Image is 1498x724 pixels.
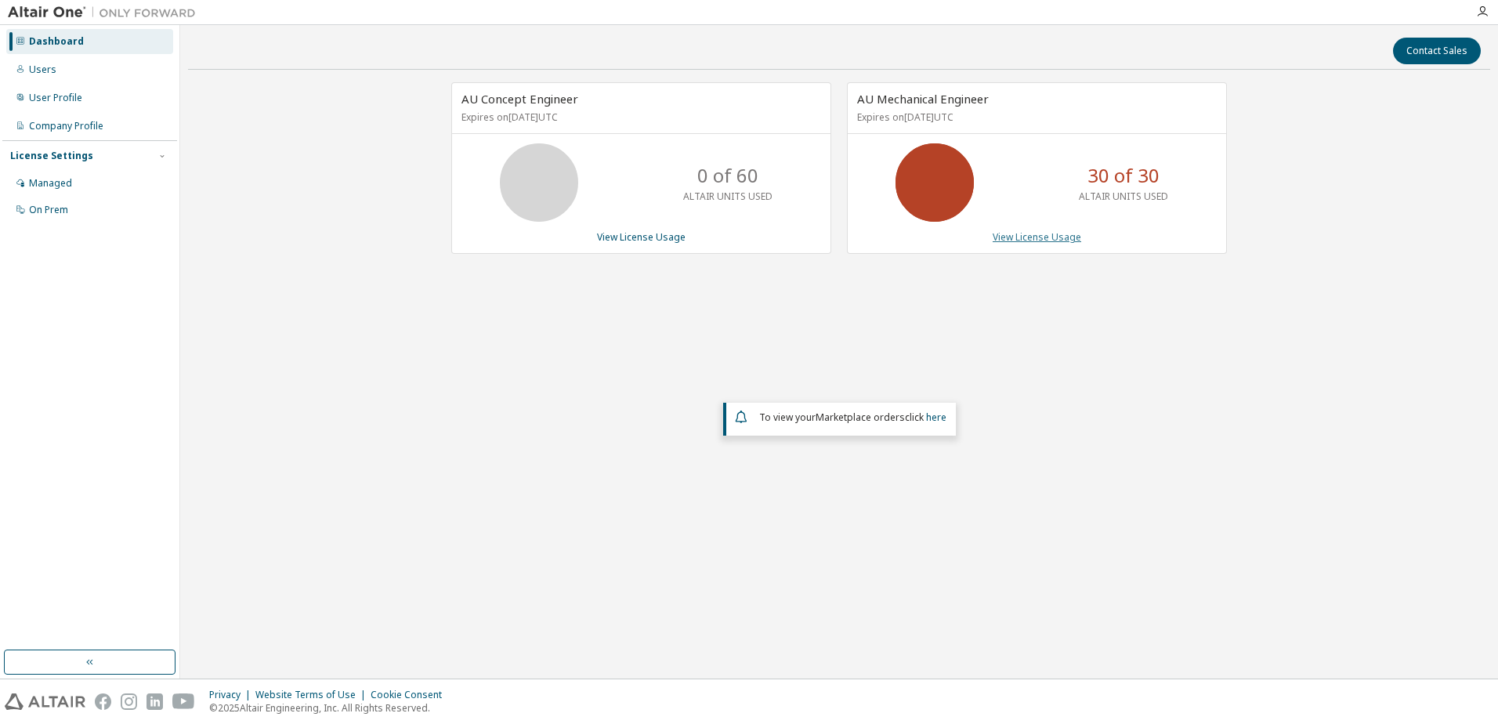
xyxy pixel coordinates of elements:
img: linkedin.svg [147,693,163,710]
img: youtube.svg [172,693,195,710]
div: Privacy [209,689,255,701]
div: Managed [29,177,72,190]
div: On Prem [29,204,68,216]
button: Contact Sales [1393,38,1481,64]
a: View License Usage [993,230,1081,244]
p: ALTAIR UNITS USED [1079,190,1168,203]
a: View License Usage [597,230,686,244]
span: AU Mechanical Engineer [857,91,989,107]
div: License Settings [10,150,93,162]
em: Marketplace orders [816,411,905,424]
div: Dashboard [29,35,84,48]
div: Users [29,63,56,76]
p: 30 of 30 [1087,162,1160,189]
p: 0 of 60 [697,162,758,189]
a: here [926,411,946,424]
div: Website Terms of Use [255,689,371,701]
p: Expires on [DATE] UTC [857,110,1213,124]
img: Altair One [8,5,204,20]
div: Company Profile [29,120,103,132]
img: facebook.svg [95,693,111,710]
span: To view your click [759,411,946,424]
p: © 2025 Altair Engineering, Inc. All Rights Reserved. [209,701,451,715]
img: altair_logo.svg [5,693,85,710]
div: Cookie Consent [371,689,451,701]
span: AU Concept Engineer [461,91,578,107]
p: ALTAIR UNITS USED [683,190,773,203]
p: Expires on [DATE] UTC [461,110,817,124]
img: instagram.svg [121,693,137,710]
div: User Profile [29,92,82,104]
